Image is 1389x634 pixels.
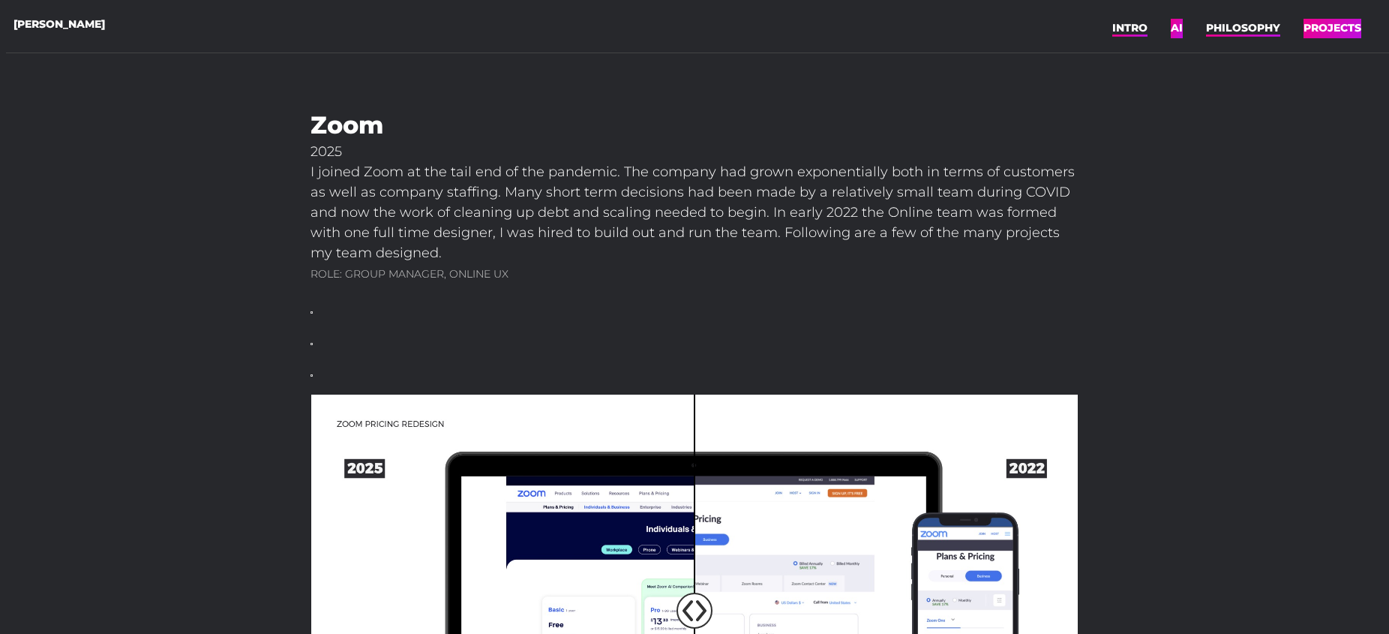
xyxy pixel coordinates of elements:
[1112,17,1147,39] a: INTRO
[1206,17,1280,39] a: PHILOSOPHY
[310,111,1078,142] h1: Zoom
[1303,17,1361,39] a: PROJECTS
[310,267,508,281] span: ROLE: GROUP MANAGER, ONLINE UX
[1171,17,1183,39] a: AI
[13,13,105,35] a: [PERSON_NAME]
